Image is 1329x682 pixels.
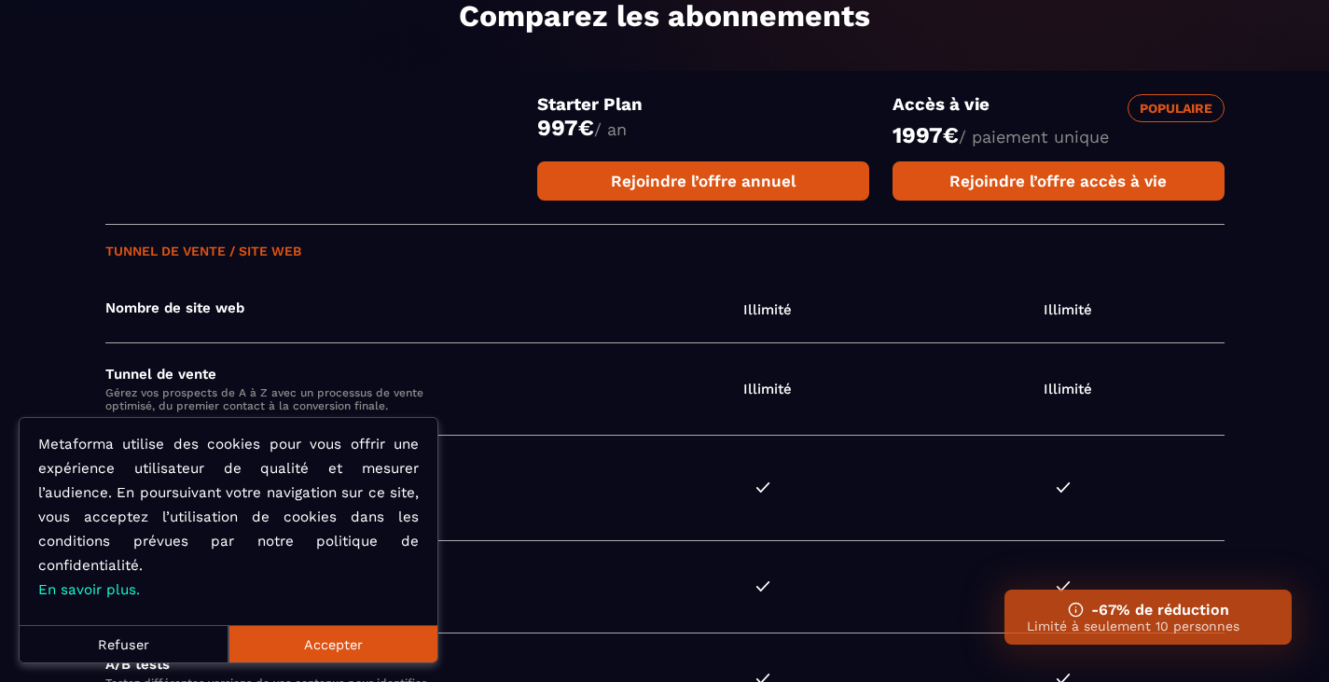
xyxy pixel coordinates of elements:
img: checked [1056,482,1071,493]
div: Populaire [1128,94,1225,122]
h3: -67% de réduction [1027,601,1269,619]
currency: € [943,122,959,148]
button: Accepter [228,625,437,662]
h4: Tunnel de vente [105,366,612,383]
img: checked [1056,581,1071,592]
p: Metaforma utilise des cookies pour vous offrir une expérience utilisateur de qualité et mesurer l... [38,432,419,602]
span: Illimité [923,301,1213,318]
h3: Tunnel de vente / Site web [105,244,1225,258]
span: / an [594,119,627,139]
img: checked [755,581,770,592]
button: Refuser [20,625,228,662]
a: Rejoindre l’offre annuel [537,161,869,201]
money: 1997 [893,122,959,148]
h4: A/B tests [105,656,612,673]
money: 997 [537,115,594,141]
span: Illimité [622,301,912,318]
span: / paiement unique [959,127,1109,146]
h4: Nombre de site web [105,299,612,316]
p: Limité à seulement 10 personnes [1027,619,1269,633]
span: Illimité [923,381,1213,397]
img: ifno [1068,602,1084,618]
p: Gérez vos prospects de A à Z avec un processus de vente optimisé, du premier contact à la convers... [105,386,437,412]
a: Rejoindre l’offre accès à vie [893,161,1225,201]
h3: Accès à vie [893,94,1059,122]
span: Illimité [622,381,912,397]
currency: € [578,115,594,141]
h3: Starter Plan [537,94,869,115]
a: En savoir plus. [38,581,140,598]
img: checked [755,482,770,493]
